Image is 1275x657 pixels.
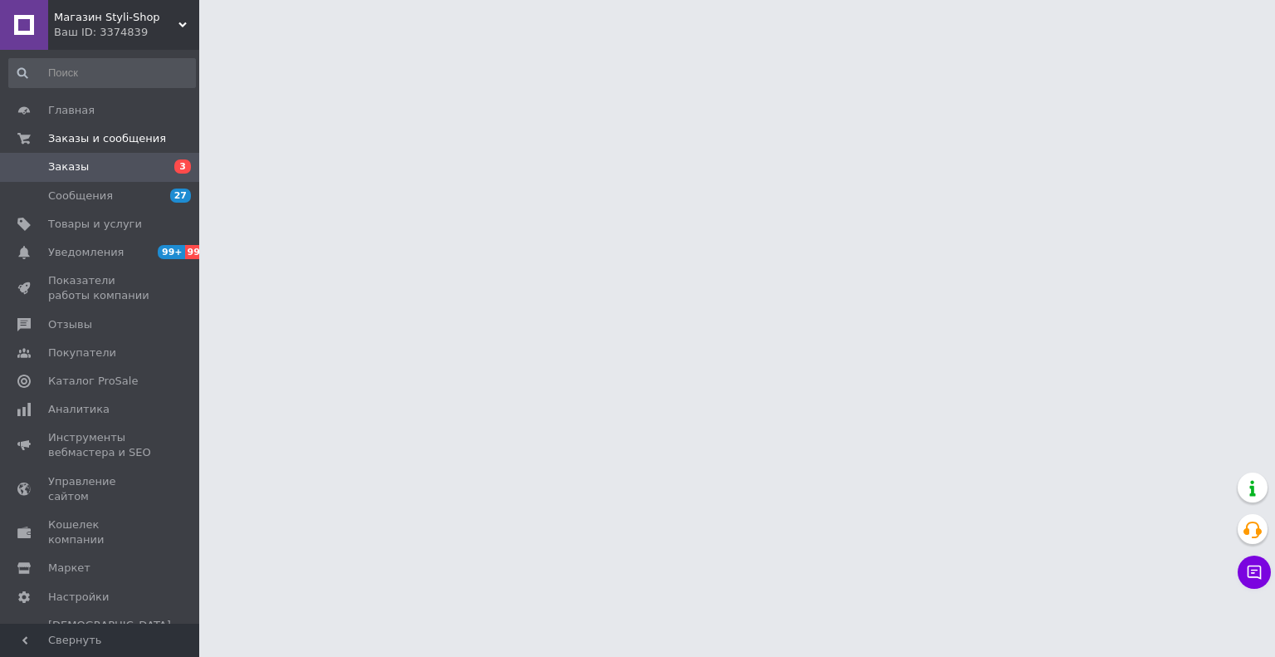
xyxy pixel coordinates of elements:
span: 99+ [158,245,185,259]
span: Сообщения [48,189,113,203]
span: Настройки [48,590,109,605]
span: 27 [170,189,191,203]
div: Ваш ID: 3374839 [54,25,199,40]
span: 99+ [185,245,212,259]
span: Заказы [48,159,89,174]
span: Магазин Styli-Shop [54,10,178,25]
span: Управление сайтом [48,474,154,504]
input: Поиск [8,58,196,88]
span: Каталог ProSale [48,374,138,389]
span: Главная [48,103,95,118]
span: Инструменты вебмастера и SEO [48,430,154,460]
span: Маркет [48,561,90,576]
span: Аналитика [48,402,110,417]
span: Кошелек компании [48,517,154,547]
span: 3 [174,159,191,174]
span: Покупатели [48,346,116,360]
span: Товары и услуги [48,217,142,232]
button: Чат с покупателем [1238,556,1271,589]
span: Заказы и сообщения [48,131,166,146]
span: Уведомления [48,245,124,260]
span: Показатели работы компании [48,273,154,303]
span: Отзывы [48,317,92,332]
